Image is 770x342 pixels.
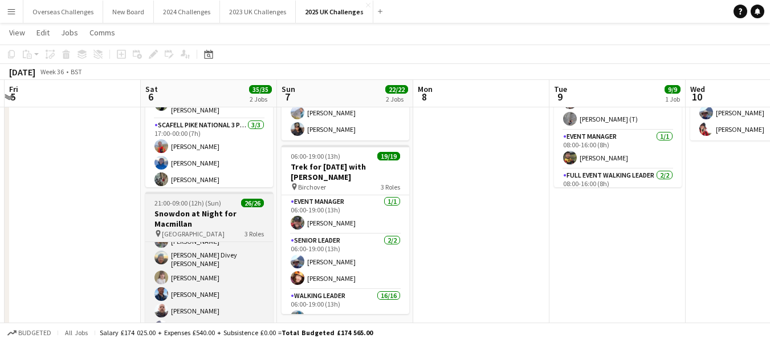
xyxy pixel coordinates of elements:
[386,95,408,103] div: 2 Jobs
[665,85,681,94] span: 9/9
[9,66,35,78] div: [DATE]
[282,145,409,314] app-job-card: 06:00-19:00 (13h)19/19Trek for [DATE] with [PERSON_NAME] Birchover3 RolesEvent Manager1/106:00-19...
[145,119,273,191] app-card-role: Scafell Pike National 3 Peaks Walking Leader3/317:00-00:00 (7h)[PERSON_NAME][PERSON_NAME][PERSON_...
[145,208,273,229] h3: Snowdon at Night for Macmillan
[5,25,30,40] a: View
[85,25,120,40] a: Comms
[56,25,83,40] a: Jobs
[38,67,66,76] span: Week 36
[385,85,408,94] span: 22/22
[296,1,373,23] button: 2025 UK Challenges
[9,27,25,38] span: View
[18,329,51,337] span: Budgeted
[32,25,54,40] a: Edit
[145,84,158,94] span: Sat
[250,95,271,103] div: 2 Jobs
[23,1,103,23] button: Overseas Challenges
[554,169,682,224] app-card-role: Full Event Walking Leader2/208:00-16:00 (8h)
[418,84,433,94] span: Mon
[377,152,400,160] span: 19/19
[220,1,296,23] button: 2023 UK Challenges
[282,328,373,337] span: Total Budgeted £174 565.00
[282,162,409,182] h3: Trek for [DATE] with [PERSON_NAME]
[554,130,682,169] app-card-role: Event Manager1/108:00-16:00 (8h)[PERSON_NAME]
[554,84,567,94] span: Tue
[103,1,154,23] button: New Board
[241,199,264,207] span: 26/26
[144,90,158,103] span: 6
[282,234,409,289] app-card-role: Senior Leader2/206:00-19:00 (13h)[PERSON_NAME][PERSON_NAME]
[665,95,680,103] div: 1 Job
[154,199,221,207] span: 21:00-09:00 (12h) (Sun)
[688,90,705,103] span: 10
[154,1,220,23] button: 2024 Challenges
[89,27,115,38] span: Comms
[280,90,295,103] span: 7
[416,90,433,103] span: 8
[61,27,78,38] span: Jobs
[690,84,705,94] span: Wed
[282,195,409,234] app-card-role: Event Manager1/106:00-19:00 (13h)[PERSON_NAME]
[249,85,272,94] span: 35/35
[245,230,264,238] span: 3 Roles
[162,230,225,238] span: [GEOGRAPHIC_DATA]
[71,67,82,76] div: BST
[291,152,340,160] span: 06:00-19:00 (13h)
[552,90,567,103] span: 9
[298,183,326,191] span: Birchover
[282,84,295,94] span: Sun
[36,27,50,38] span: Edit
[63,328,90,337] span: All jobs
[381,183,400,191] span: 3 Roles
[9,84,18,94] span: Fri
[100,328,373,337] div: Salary £174 025.00 + Expenses £540.00 + Subsistence £0.00 =
[6,327,53,339] button: Budgeted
